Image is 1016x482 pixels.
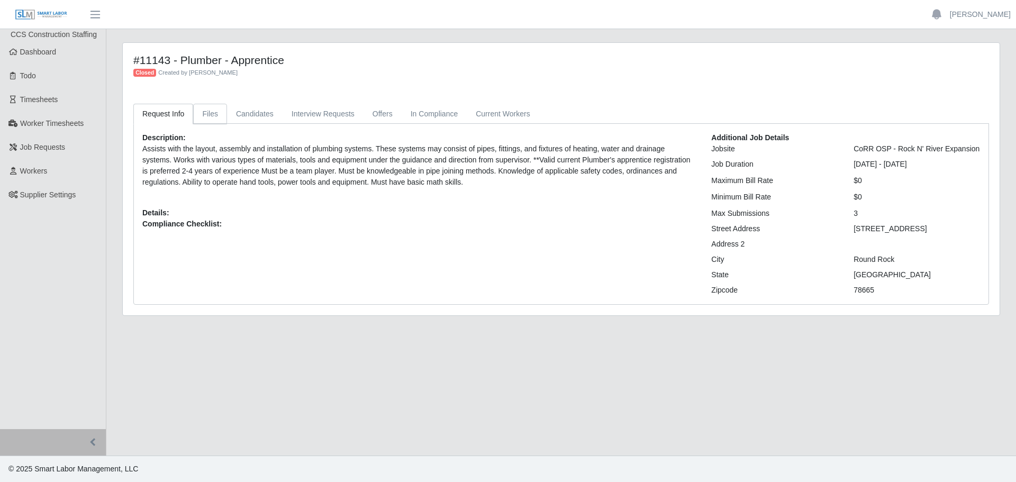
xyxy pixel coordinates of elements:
div: Address 2 [703,239,846,250]
div: Street Address [703,223,846,234]
img: SLM Logo [15,9,68,21]
div: $0 [846,175,988,186]
a: Current Workers [467,104,539,124]
div: $0 [846,192,988,203]
div: Zipcode [703,285,846,296]
span: Workers [20,167,48,175]
a: Offers [364,104,402,124]
span: Dashboard [20,48,57,56]
div: Round Rock [846,254,988,265]
a: [PERSON_NAME] [950,9,1011,20]
b: Additional Job Details [711,133,789,142]
div: State [703,269,846,280]
a: Files [193,104,227,124]
b: Compliance Checklist: [142,220,222,228]
b: Description: [142,133,186,142]
div: Minimum Bill Rate [703,192,846,203]
b: Details: [142,208,169,217]
a: Candidates [227,104,283,124]
a: In Compliance [402,104,467,124]
div: [STREET_ADDRESS] [846,223,988,234]
div: City [703,254,846,265]
div: Max Submissions [703,208,846,219]
div: CoRR OSP - Rock N' River Expansion [846,143,988,154]
span: Todo [20,71,36,80]
a: Interview Requests [283,104,364,124]
span: Timesheets [20,95,58,104]
div: [DATE] - [DATE] [846,159,988,170]
div: 3 [846,208,988,219]
div: 78665 [846,285,988,296]
span: Created by [PERSON_NAME] [158,69,238,76]
span: © 2025 Smart Labor Management, LLC [8,465,138,473]
span: Worker Timesheets [20,119,84,128]
span: Job Requests [20,143,66,151]
div: [GEOGRAPHIC_DATA] [846,269,988,280]
span: CCS Construction Staffing [11,30,97,39]
h4: #11143 - Plumber - Apprentice [133,53,771,67]
p: Assists with the layout, assembly and installation of plumbing systems. These systems may consist... [142,143,695,188]
div: Job Duration [703,159,846,170]
span: Closed [133,69,156,77]
div: Jobsite [703,143,846,154]
span: Supplier Settings [20,190,76,199]
a: Request Info [133,104,193,124]
div: Maximum Bill Rate [703,175,846,186]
